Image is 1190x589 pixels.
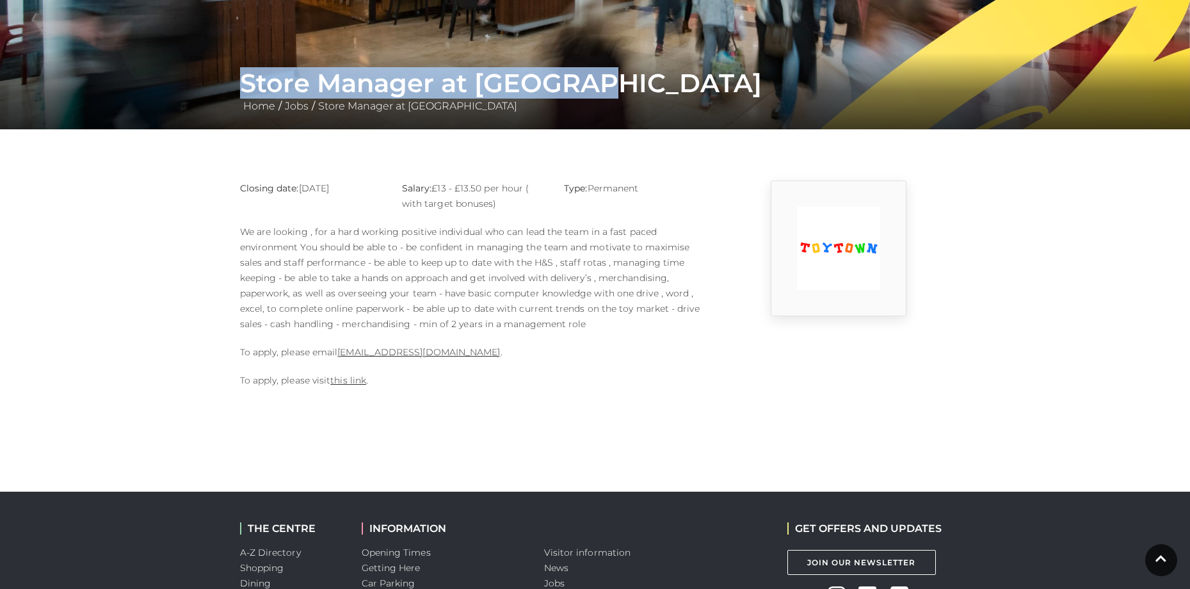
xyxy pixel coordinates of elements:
strong: Closing date: [240,182,299,194]
a: A-Z Directory [240,547,301,558]
p: We are looking , for a hard working positive individual who can lead the team in a fast paced env... [240,224,707,332]
h2: THE CENTRE [240,522,342,535]
strong: Salary: [402,182,432,194]
a: News [544,562,568,574]
a: Dining [240,577,271,589]
p: To apply, please visit . [240,373,707,388]
a: Jobs [544,577,565,589]
a: Home [240,100,278,112]
h2: GET OFFERS AND UPDATES [787,522,942,535]
a: Opening Times [362,547,431,558]
a: Visitor information [544,547,631,558]
p: Permanent [564,181,707,196]
a: Car Parking [362,577,415,589]
a: [EMAIL_ADDRESS][DOMAIN_NAME] [337,346,500,358]
h1: Store Manager at [GEOGRAPHIC_DATA] [240,68,951,99]
a: Jobs [282,100,312,112]
img: IDTO_1753886849_ZDoX.png [797,207,880,290]
strong: Type: [564,182,587,194]
a: Shopping [240,562,284,574]
p: £13 - £13.50 per hour ( with target bonuses) [402,181,545,211]
a: Getting Here [362,562,421,574]
h2: INFORMATION [362,522,525,535]
p: [DATE] [240,181,383,196]
div: / / [230,68,960,114]
p: To apply, please email . [240,344,707,360]
a: Join Our Newsletter [787,550,936,575]
a: this link [330,375,366,386]
a: Store Manager at [GEOGRAPHIC_DATA] [315,100,520,112]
